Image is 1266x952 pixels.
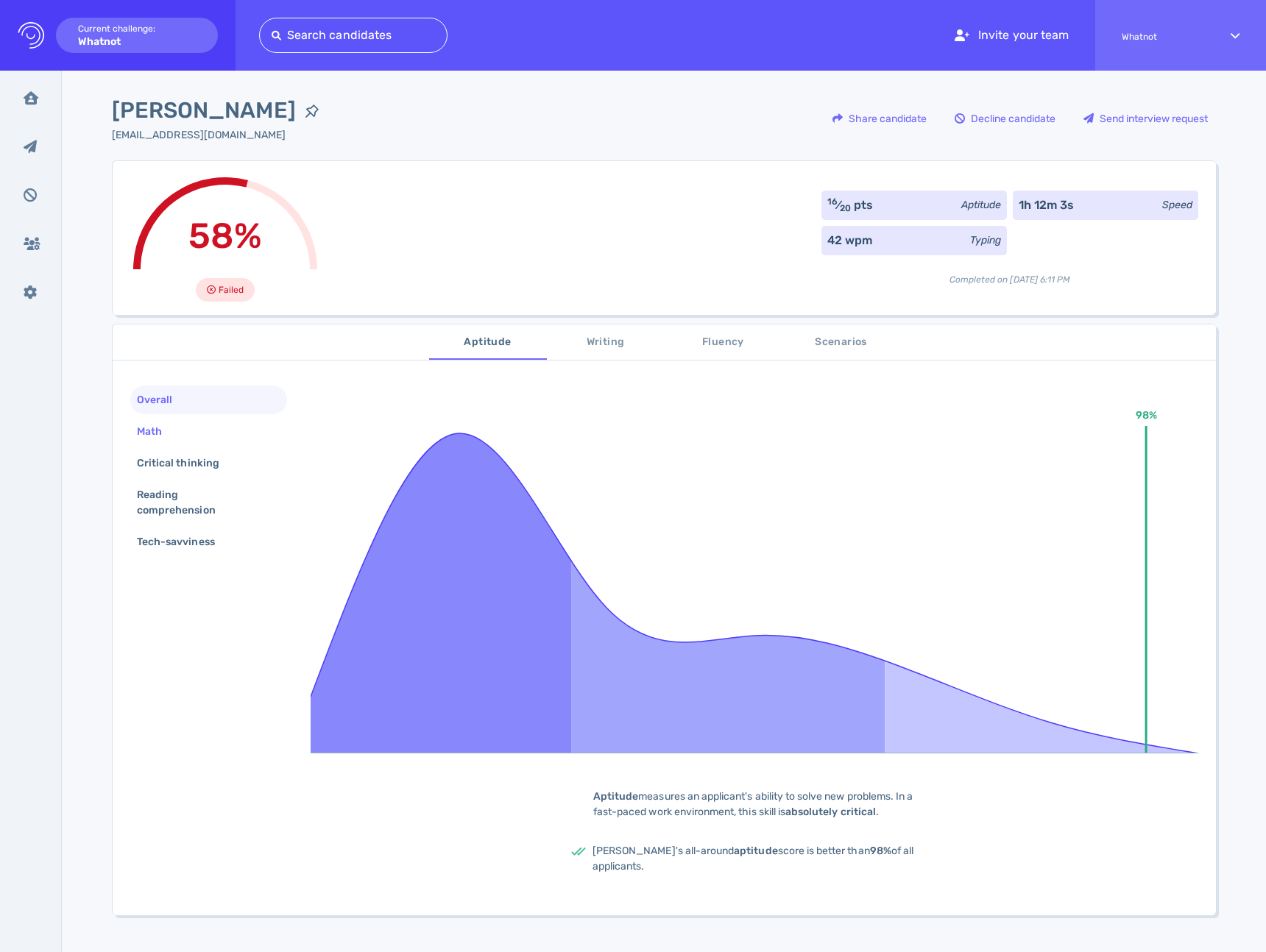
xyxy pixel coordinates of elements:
span: [PERSON_NAME]'s all-around score is better than of all applicants. [593,845,913,873]
div: 42 wpm [827,232,872,249]
span: Writing [556,333,656,352]
b: aptitude [734,845,777,857]
div: Completed on [DATE] 6:11 PM [821,261,1198,286]
button: Send interview request [1075,101,1216,136]
button: Share candidate [824,101,935,136]
div: measures an applicant's ability to solve new problems. In a fast-paced work environment, this ski... [570,789,938,820]
div: Tech-savviness [134,531,233,553]
sub: 20 [840,203,851,213]
b: 98% [870,845,891,857]
div: ⁄ pts [827,196,874,214]
span: Fluency [673,333,774,352]
span: Failed [219,281,244,299]
span: Aptitude [438,333,538,352]
div: Typing [970,232,1001,248]
div: Click to copy the email address [112,127,328,143]
div: Share candidate [825,102,934,135]
span: 58% [188,215,261,257]
span: Scenarios [791,333,891,352]
div: Reading comprehension [134,484,272,521]
div: 1h 12m 3s [1019,196,1074,214]
b: absolutely critical [785,806,876,818]
div: Decline candidate [947,102,1063,135]
span: Whatnot [1122,32,1204,42]
sup: 16 [827,196,838,207]
div: Critical thinking [134,452,237,474]
div: Math [134,421,180,442]
div: Speed [1162,197,1192,213]
b: Aptitude [593,790,638,803]
div: Overall [134,389,190,411]
text: 98% [1135,409,1156,422]
div: Aptitude [961,197,1001,213]
span: [PERSON_NAME] [112,94,296,127]
div: Send interview request [1076,102,1215,135]
button: Decline candidate [947,101,1064,136]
